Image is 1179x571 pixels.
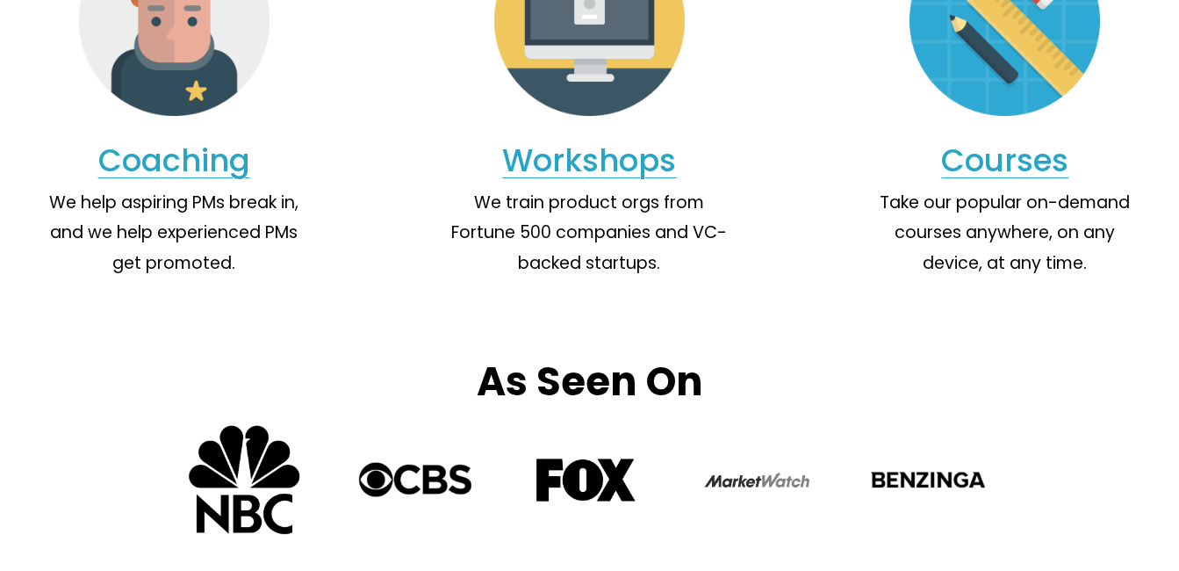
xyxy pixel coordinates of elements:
a: Coaching [98,139,250,182]
p: We train product orgs from Fortune 500 companies and VC-backed startups. [451,188,729,279]
p: We help aspiring PMs break in, and we help experienced PMs get promoted. [35,188,313,279]
p: Take our popular on-demand courses anywhere, on any device, at any time. [866,188,1144,279]
strong: As Seen On [477,354,703,409]
a: Courses [941,139,1068,182]
a: Workshops [502,139,676,182]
